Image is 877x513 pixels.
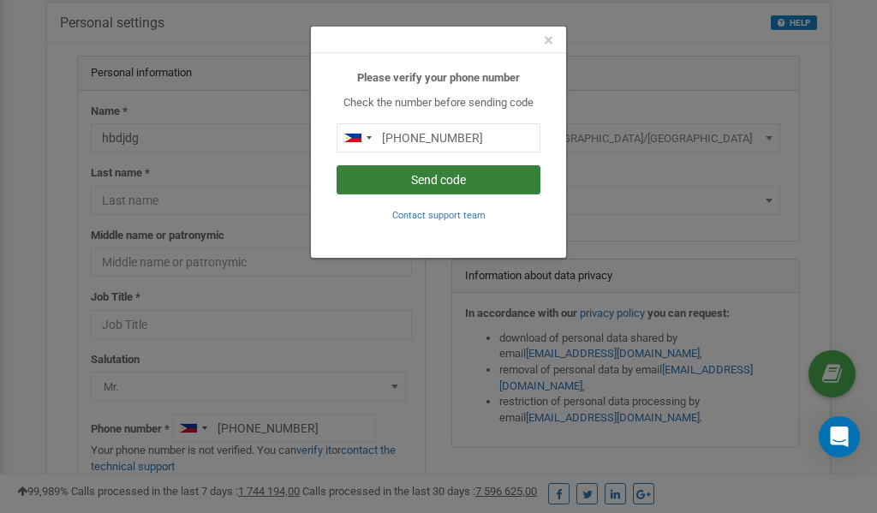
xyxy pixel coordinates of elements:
[337,95,540,111] p: Check the number before sending code
[819,416,860,457] div: Open Intercom Messenger
[337,165,540,194] button: Send code
[544,32,553,50] button: Close
[337,124,377,152] div: Telephone country code
[337,123,540,152] input: 0905 123 4567
[392,210,486,221] small: Contact support team
[357,71,520,84] b: Please verify your phone number
[544,30,553,51] span: ×
[392,208,486,221] a: Contact support team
